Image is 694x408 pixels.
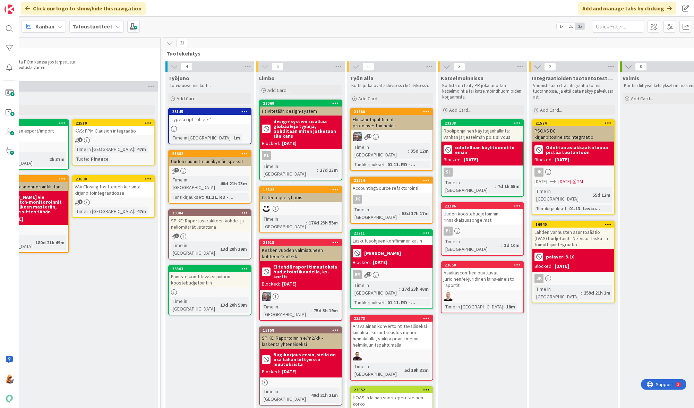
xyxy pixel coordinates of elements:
[282,140,297,147] div: [DATE]
[631,95,653,102] span: Add Card...
[204,193,235,201] div: 01.11. RD - ...
[172,211,251,215] div: 23384
[219,180,249,187] div: 40d 21h 23m
[444,227,453,236] div: PL
[353,259,371,266] div: Blocked:
[351,230,432,245] div: 23211Laskutusohjeen konffiminen käliin
[172,151,251,156] div: 21682
[72,176,154,182] div: 23630
[455,145,521,155] b: odotellaan käyttöönotto ensin
[445,263,523,267] div: 23650
[546,145,612,155] b: Odottaa asiakkaalta lupaa pistää tuotantoon
[72,126,154,135] div: KAS: FPM Clausion integraatio
[635,62,647,71] span: 0
[263,101,342,106] div: 23069
[48,155,66,163] div: 2h 37m
[353,351,362,360] img: AA
[546,254,576,259] b: palaveri 3.10.
[558,178,571,185] span: [DATE]
[169,266,251,287] div: 23303Ennuste konffitavaksi piiloon koostebudjetointiin
[536,222,614,227] div: 16940
[351,270,432,279] div: ER
[169,210,251,231] div: 23384SPIKE: Raporttisarakkeen kohde- ja neliömäärät listattuna
[385,161,386,168] span: :
[386,161,417,168] div: 01.11. RD - ...
[354,316,432,321] div: 23573
[444,156,462,163] div: Blocked:
[282,280,297,288] div: [DATE]
[78,137,83,142] span: 1
[181,62,192,71] span: 4
[532,221,614,228] div: 16940
[169,109,251,115] div: 23145
[442,292,523,301] div: LL
[351,230,432,236] div: 23211
[503,303,504,311] span: :
[72,120,154,126] div: 22510
[168,75,189,82] span: Työjono
[442,120,523,142] div: 23238Roolipohjainen käyttäjänhallinta: vanhan järjestelmän pois siivous
[354,109,432,114] div: 21680
[555,156,569,163] div: [DATE]
[534,178,547,185] span: [DATE]
[260,107,342,116] div: Päivitetään design-system
[262,151,271,160] div: PL
[364,251,401,256] b: [PERSON_NAME]
[399,285,400,293] span: :
[169,216,251,231] div: SPIKE: Raporttisarakkeen kohde- ja neliömäärät listattuna
[307,219,340,227] div: 176d 23h 55m
[172,109,251,114] div: 23145
[135,145,148,153] div: 47m
[444,238,501,253] div: Time in [GEOGRAPHIC_DATA]
[449,107,471,113] span: Add Card...
[442,120,523,126] div: 23238
[76,177,154,181] div: 23630
[72,120,154,135] div: 22510KAS: FPM Clausion integraatio
[578,2,676,15] div: Add and manage tabs by clicking
[217,301,219,309] span: :
[566,205,567,212] span: :
[540,107,562,113] span: Add Card...
[88,155,89,163] span: :
[591,191,612,199] div: 55d 12m
[5,374,14,384] img: MH
[33,239,34,246] span: :
[582,289,612,297] div: 259d 21h 1m
[260,327,342,349] div: 13158SPIKE: Raportoinnin e/m2/kk -laskenta yhtenäiseksi
[260,151,342,160] div: PL
[263,240,342,245] div: 21918
[400,210,430,217] div: 53d 17h 17m
[555,263,569,270] div: [DATE]
[532,120,614,142] div: 21574PSOAS BC kirjanpitoaineistointegraatio
[171,176,217,191] div: Time in [GEOGRAPHIC_DATA]
[501,241,502,249] span: :
[354,231,432,236] div: 23211
[260,239,342,261] div: 21918Kesken vuoden valmistuneen kohteen €/m2/kk
[403,366,430,374] div: 5d 19h 32m
[502,241,521,249] div: 1d 10m
[354,178,432,183] div: 22514
[442,203,523,209] div: 23386
[282,368,297,375] div: [DATE]
[532,274,614,283] div: JK
[273,352,340,367] b: Bugikorjaus ensin, siellä on osa tähän liittyvistä muutoksista
[534,274,543,283] div: JK
[442,227,523,236] div: PL
[532,120,614,126] div: 21574
[260,204,342,213] div: MH
[408,147,409,155] span: :
[262,368,280,375] div: Blocked:
[575,23,585,30] span: 3x
[72,23,112,30] b: Taloustuotteet
[445,121,523,126] div: 23238
[367,134,371,138] span: 11
[534,156,552,163] div: Blocked:
[36,3,38,8] div: 2
[590,191,591,199] span: :
[35,22,54,31] span: Kanban
[34,239,66,246] div: 180d 21h 49m
[232,134,242,142] div: 1m
[385,299,386,306] span: :
[351,195,432,204] div: JK
[351,322,432,349] div: Aravalainan konvertointi tavalliseksi lainaksi - korontarkistus menee heinäkuulla, vaikka pitäisi...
